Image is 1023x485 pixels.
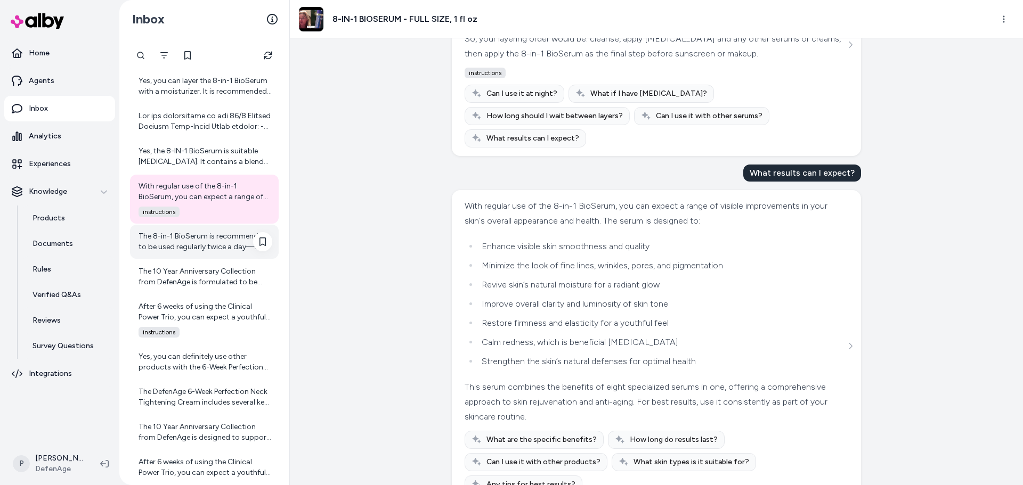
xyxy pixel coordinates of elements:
div: The 8-in-1 BioSerum is recommended to be used regularly twice a day—morning and night. Use one pu... [139,231,272,252]
button: P[PERSON_NAME]DefenAge [6,447,92,481]
img: hqdefault_8_2.jpg [299,7,323,31]
span: DefenAge [35,464,83,474]
li: Revive skin’s natural moisture for a radiant glow [478,277,846,292]
p: Inbox [29,103,48,114]
a: The DefenAge 6-Week Perfection Neck Tightening Cream includes several key ingredients designed to... [130,380,279,414]
a: Rules [22,257,115,282]
a: Integrations [4,361,115,387]
span: What skin types is it suitable for? [634,457,749,467]
a: Experiences [4,151,115,177]
a: Survey Questions [22,333,115,359]
p: Products [33,213,65,224]
div: This serum combines the benefits of eight specialized serums in one, offering a comprehensive app... [465,380,846,424]
div: After 6 weeks of using the Clinical Power Trio, you can expect a youthful transformation with vis... [139,457,272,478]
a: Documents [22,231,115,257]
a: With regular use of the 8-in-1 BioSerum, you can expect a range of visible improvements in your s... [130,175,279,224]
li: Restore firmness and elasticity for a youthful feel [478,316,846,331]
span: instructions [139,207,180,217]
a: The 10 Year Anniversary Collection from DefenAge is formulated to be suitable for a variety of sk... [130,260,279,294]
a: Inbox [4,96,115,121]
span: Can I use it with other products? [486,457,600,467]
div: Yes, you can layer the 8-in-1 BioSerum with a moisturizer. It is recommended to apply your moistu... [139,76,272,97]
span: Can I use it at night? [486,88,557,99]
button: Knowledge [4,179,115,204]
span: P [13,455,30,472]
a: The 8-in-1 BioSerum is recommended to be used regularly twice a day—morning and night. Use one pu... [130,225,279,259]
li: Strengthen the skin’s natural defenses for optimal health [478,354,846,369]
a: Lor ips dolorsitame co adi 86/8 Elitsed Doeiusm Temp-Incid Utlab etdolor: - Mag-Aliqua Enimadmin®... [130,104,279,138]
div: After 6 weeks of using the Clinical Power Trio, you can expect a youthful transformation with vis... [139,301,272,323]
p: Home [29,48,50,59]
p: Integrations [29,368,72,379]
span: What if I have [MEDICAL_DATA]? [590,88,707,99]
p: [PERSON_NAME] [35,453,83,464]
p: Reviews [33,315,61,326]
div: The 10 Year Anniversary Collection from DefenAge is designed to support skin renewal and overall ... [139,422,272,443]
a: Yes, you can layer the 8-in-1 BioSerum with a moisturizer. It is recommended to apply your moistu... [130,69,279,103]
button: See more [844,38,857,51]
h3: 8-IN-1 BIOSERUM - FULL SIZE, 1 fl oz [332,13,477,26]
span: What results can I expect? [486,133,579,144]
div: The 10 Year Anniversary Collection from DefenAge is formulated to be suitable for a variety of sk... [139,266,272,287]
a: Home [4,40,115,66]
li: Minimize the look of fine lines, wrinkles, pores, and pigmentation [478,258,846,273]
span: How long should I wait between layers? [486,111,623,121]
span: instructions [139,327,180,338]
li: Calm redness, which is beneficial [MEDICAL_DATA] [478,335,846,350]
a: Analytics [4,124,115,149]
a: After 6 weeks of using the Clinical Power Trio, you can expect a youthful transformation with vis... [130,295,279,344]
div: So, your layering order would be: cleanse, apply [MEDICAL_DATA] and any other serums or creams, t... [465,31,846,61]
li: Improve overall clarity and luminosity of skin tone [478,297,846,311]
p: Experiences [29,159,71,169]
span: Can I use it with other serums? [656,111,762,121]
span: How long do results last? [630,434,718,445]
p: Rules [33,264,51,275]
a: Yes, the 8-IN-1 BioSerum is suitable [MEDICAL_DATA]. It contains a blend of soothing and calming ... [130,139,279,174]
div: Yes, the 8-IN-1 BioSerum is suitable [MEDICAL_DATA]. It contains a blend of soothing and calming ... [139,146,272,167]
div: With regular use of the 8-in-1 BioSerum, you can expect a range of visible improvements in your s... [139,181,272,202]
button: See more [844,340,857,352]
a: The 10 Year Anniversary Collection from DefenAge is designed to support skin renewal and overall ... [130,415,279,449]
div: The DefenAge 6-Week Perfection Neck Tightening Cream includes several key ingredients designed to... [139,387,272,408]
a: Reviews [22,308,115,333]
a: Agents [4,68,115,94]
img: alby Logo [11,13,64,29]
a: Verified Q&As [22,282,115,308]
p: Analytics [29,131,61,142]
span: What are the specific benefits? [486,434,597,445]
h2: Inbox [132,11,165,27]
p: Verified Q&As [33,290,81,300]
span: instructions [465,68,506,78]
a: Yes, you can definitely use other products with the 6-Week Perfection Neck Tightening Cream. For ... [130,345,279,379]
a: Products [22,205,115,231]
p: Documents [33,239,73,249]
p: Agents [29,76,54,86]
button: Filter [153,45,175,66]
p: Knowledge [29,186,67,197]
div: Yes, you can definitely use other products with the 6-Week Perfection Neck Tightening Cream. For ... [139,351,272,373]
p: Survey Questions [33,341,94,351]
button: Refresh [257,45,279,66]
div: What results can I expect? [743,165,861,182]
div: Lor ips dolorsitame co adi 86/8 Elitsed Doeiusm Temp-Incid Utlab etdolor: - Mag-Aliqua Enimadmin®... [139,111,272,132]
li: Enhance visible skin smoothness and quality [478,239,846,254]
a: After 6 weeks of using the Clinical Power Trio, you can expect a youthful transformation with vis... [130,450,279,484]
div: With regular use of the 8-in-1 BioSerum, you can expect a range of visible improvements in your s... [465,199,846,228]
